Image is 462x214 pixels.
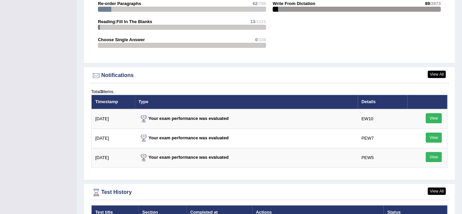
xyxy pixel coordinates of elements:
[428,188,446,195] a: View All
[426,113,442,123] a: View
[255,19,266,24] span: /1121
[358,148,408,167] td: PEW5
[250,19,255,24] span: 13
[258,1,266,6] span: /786
[253,1,257,6] span: 62
[425,1,430,6] span: 89
[98,19,152,24] strong: Reading:Fill In The Blanks
[98,1,141,6] strong: Re-order Paragraphs
[100,89,103,94] b: 3
[139,135,229,140] strong: Your exam performance was evaluated
[358,95,408,109] th: Details
[358,129,408,148] td: PEW7
[358,109,408,129] td: EW10
[258,37,266,42] span: /336
[92,148,135,167] td: [DATE]
[273,1,316,6] strong: Write From Dictation
[92,95,135,109] th: Timestamp
[91,88,448,95] div: Total items.
[135,95,358,109] th: Type
[92,129,135,148] td: [DATE]
[430,1,441,6] span: /2873
[139,155,229,160] strong: Your exam performance was evaluated
[91,188,448,198] div: Test History
[91,71,448,81] div: Notifications
[98,37,145,42] strong: Choose Single Answer
[428,71,446,78] a: View All
[92,109,135,129] td: [DATE]
[255,37,257,42] span: 0
[139,116,229,121] strong: Your exam performance was evaluated
[426,133,442,143] a: View
[426,152,442,162] a: View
